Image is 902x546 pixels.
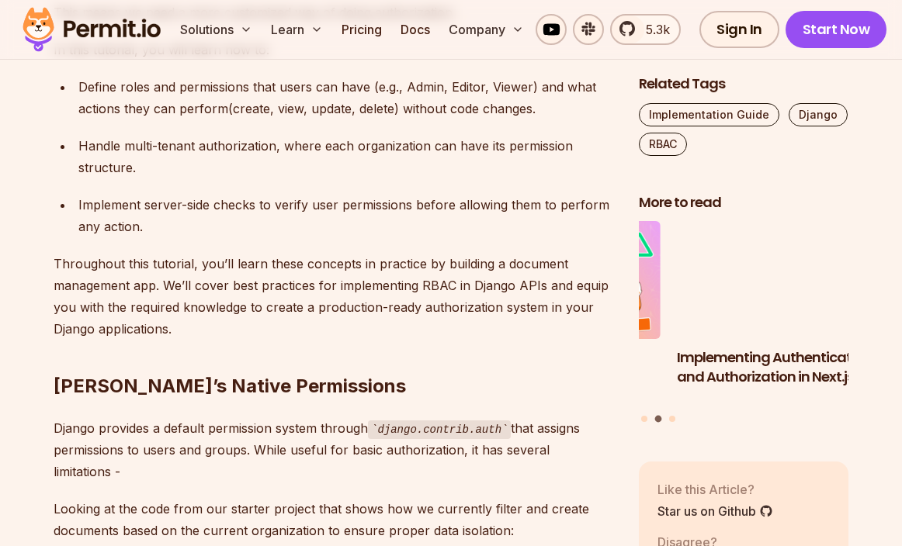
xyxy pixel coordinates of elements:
a: Start Now [786,11,887,48]
div: Implement server-side checks to verify user permissions before allowing them to perform any action. [78,194,614,237]
h2: [PERSON_NAME]’s Native Permissions [54,312,614,399]
button: Go to slide 1 [641,416,647,422]
img: Permit logo [16,3,168,56]
li: 2 of 3 [677,222,886,406]
a: Django [789,103,848,126]
p: Django provides a default permission system through that assigns permissions to users and groups.... [54,417,614,483]
h3: Implementing Multi-Tenant RBAC in Nuxt.js [451,348,661,387]
button: Learn [265,14,329,45]
h2: Related Tags [639,74,848,94]
p: Throughout this tutorial, you’ll learn these concepts in practice by building a document manageme... [54,253,614,340]
button: Go to slide 3 [669,416,675,422]
a: Star us on Github [657,502,773,520]
a: Implementing Multi-Tenant RBAC in Nuxt.jsImplementing Multi-Tenant RBAC in Nuxt.js [451,222,661,406]
a: Sign In [699,11,779,48]
button: Solutions [174,14,258,45]
a: 5.3k [610,14,681,45]
div: Handle multi-tenant authorization, where each organization can have its permission structure. [78,135,614,178]
a: Implementation Guide [639,103,779,126]
span: 5.3k [637,20,670,39]
a: Pricing [335,14,388,45]
h2: More to read [639,193,848,213]
li: 1 of 3 [451,222,661,406]
h3: Implementing Authentication and Authorization in Next.js [677,348,886,387]
a: Docs [394,14,436,45]
button: Go to slide 2 [655,416,662,423]
a: RBAC [639,133,687,156]
code: django.contrib.auth [368,420,511,439]
img: Implementing Authentication and Authorization in Next.js [677,222,886,340]
div: Posts [639,222,848,425]
p: Looking at the code from our starter project that shows how we currently filter and create docume... [54,498,614,541]
p: Like this Article? [657,480,773,499]
div: Define roles and permissions that users can have (e.g., Admin, Editor, Viewer) and what actions t... [78,76,614,119]
button: Company [442,14,530,45]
